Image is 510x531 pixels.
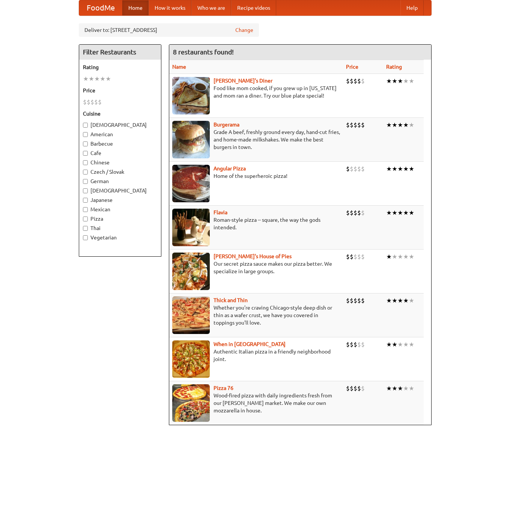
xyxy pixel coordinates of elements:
[83,151,88,156] input: Cafe
[403,253,409,261] li: ★
[386,209,392,217] li: ★
[172,209,210,246] img: flavia.jpg
[354,296,357,305] li: $
[350,209,354,217] li: $
[357,340,361,349] li: $
[83,226,88,231] input: Thai
[386,384,392,393] li: ★
[214,253,292,259] b: [PERSON_NAME]'s House of Pies
[149,0,191,15] a: How it works
[350,121,354,129] li: $
[350,296,354,305] li: $
[83,98,87,106] li: $
[354,253,357,261] li: $
[172,296,210,334] img: thick.jpg
[172,216,340,231] p: Roman-style pizza -- square, the way the gods intended.
[346,77,350,85] li: $
[354,384,357,393] li: $
[94,98,98,106] li: $
[79,45,161,60] h4: Filter Restaurants
[397,209,403,217] li: ★
[357,253,361,261] li: $
[346,121,350,129] li: $
[403,77,409,85] li: ★
[105,75,111,83] li: ★
[409,209,414,217] li: ★
[83,217,88,221] input: Pizza
[79,23,259,37] div: Deliver to: [STREET_ADDRESS]
[83,170,88,174] input: Czech / Slovak
[409,121,414,129] li: ★
[361,384,365,393] li: $
[83,235,88,240] input: Vegetarian
[392,296,397,305] li: ★
[403,209,409,217] li: ★
[361,253,365,261] li: $
[409,77,414,85] li: ★
[403,121,409,129] li: ★
[397,253,403,261] li: ★
[191,0,231,15] a: Who we are
[172,392,340,414] p: Wood-fired pizza with daily ingredients fresh from our [PERSON_NAME] market. We make our own mozz...
[354,209,357,217] li: $
[403,165,409,173] li: ★
[83,188,88,193] input: [DEMOGRAPHIC_DATA]
[83,131,157,138] label: American
[397,384,403,393] li: ★
[100,75,105,83] li: ★
[357,384,361,393] li: $
[400,0,424,15] a: Help
[350,340,354,349] li: $
[409,165,414,173] li: ★
[79,0,122,15] a: FoodMe
[397,340,403,349] li: ★
[83,187,157,194] label: [DEMOGRAPHIC_DATA]
[386,253,392,261] li: ★
[346,64,358,70] a: Price
[346,384,350,393] li: $
[172,84,340,99] p: Food like mom cooked, if you grew up in [US_STATE] and mom ran a diner. Try our blue plate special!
[214,385,233,391] b: Pizza 76
[357,209,361,217] li: $
[172,172,340,180] p: Home of the superheroic pizza!
[173,48,234,56] ng-pluralize: 8 restaurants found!
[361,296,365,305] li: $
[403,384,409,393] li: ★
[214,78,272,84] a: [PERSON_NAME]'s Diner
[172,64,186,70] a: Name
[397,296,403,305] li: ★
[83,207,88,212] input: Mexican
[346,253,350,261] li: $
[361,340,365,349] li: $
[90,98,94,106] li: $
[392,77,397,85] li: ★
[397,121,403,129] li: ★
[98,98,102,106] li: $
[354,121,357,129] li: $
[346,209,350,217] li: $
[83,87,157,94] h5: Price
[214,122,239,128] b: Burgerama
[83,132,88,137] input: American
[361,165,365,173] li: $
[386,165,392,173] li: ★
[83,75,89,83] li: ★
[214,209,227,215] b: Flavia
[214,297,248,303] a: Thick and Thin
[172,165,210,202] img: angular.jpg
[214,341,286,347] b: When in [GEOGRAPHIC_DATA]
[392,165,397,173] li: ★
[350,384,354,393] li: $
[83,160,88,165] input: Chinese
[354,340,357,349] li: $
[214,165,246,171] a: Angular Pizza
[172,121,210,158] img: burgerama.jpg
[346,340,350,349] li: $
[83,198,88,203] input: Japanese
[235,26,253,34] a: Change
[357,121,361,129] li: $
[83,215,157,223] label: Pizza
[392,340,397,349] li: ★
[386,64,402,70] a: Rating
